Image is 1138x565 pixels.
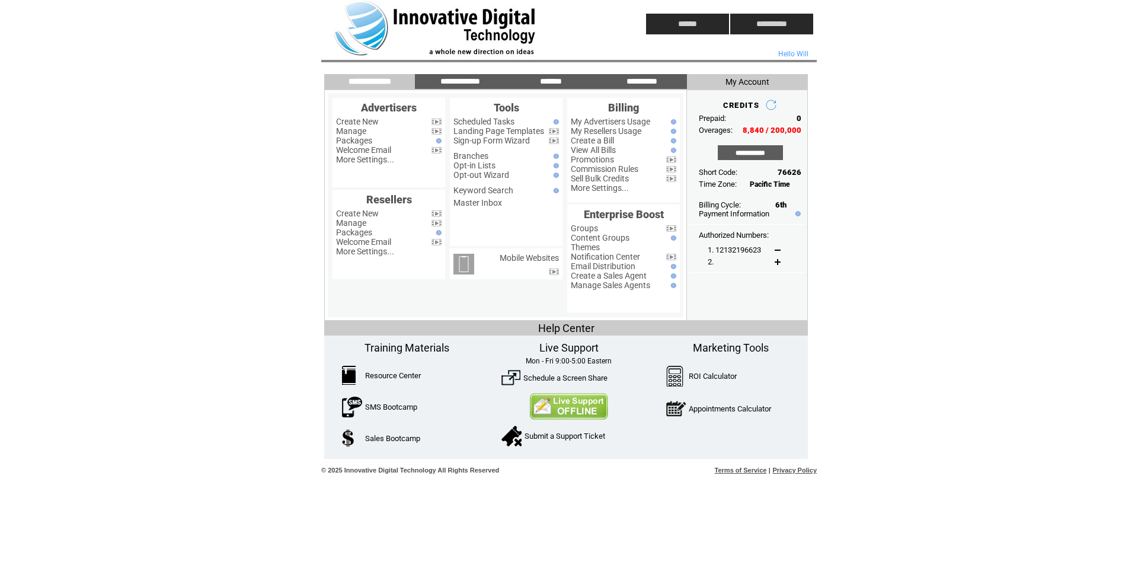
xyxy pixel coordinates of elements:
img: help.gif [792,211,801,216]
a: Create a Sales Agent [571,271,647,280]
img: video.png [431,128,442,135]
img: SMSBootcamp.png [342,397,362,417]
img: video.png [431,119,442,125]
a: Master Inbox [453,198,502,208]
span: 6th [775,200,787,209]
span: Resellers [366,193,412,206]
a: Branches [453,151,488,161]
img: help.gif [668,283,676,288]
img: help.gif [668,138,676,143]
img: video.png [666,157,676,163]
img: AppointmentCalc.png [666,398,686,419]
img: Calculator.png [666,366,684,387]
a: Themes [571,242,600,252]
a: My Resellers Usage [571,126,641,136]
span: Marketing Tools [693,341,769,354]
a: SMS Bootcamp [365,403,417,411]
img: help.gif [668,273,676,279]
span: © 2025 Innovative Digital Technology All Rights Reserved [321,467,499,474]
img: video.png [549,269,559,275]
a: Mobile Websites [500,253,559,263]
span: Tools [494,101,519,114]
a: Email Distribution [571,261,635,271]
img: help.gif [433,230,442,235]
img: video.png [431,210,442,217]
a: More Settings... [336,247,394,256]
span: 8,840 / 200,000 [743,126,801,135]
img: help.gif [551,163,559,168]
a: Manage Sales Agents [571,280,650,290]
a: Opt-in Lists [453,161,496,170]
img: help.gif [668,148,676,153]
span: Billing Cycle: [699,200,741,209]
a: Appointments Calculator [689,404,771,413]
a: Groups [571,224,598,233]
img: SalesBootcamp.png [342,429,356,447]
a: Sales Bootcamp [365,434,420,443]
a: Welcome Email [336,237,391,247]
img: help.gif [551,119,559,125]
img: video.png [431,220,442,226]
img: help.gif [668,235,676,241]
a: Sign-up Form Wizard [453,136,530,145]
span: Advertisers [361,101,417,114]
a: Create New [336,117,379,126]
img: ScreenShare.png [501,368,520,387]
a: Sell Bulk Credits [571,174,629,183]
img: ResourceCenter.png [342,366,356,385]
a: View All Bills [571,145,616,155]
span: Billing [608,101,639,114]
span: Help Center [538,322,594,334]
a: Content Groups [571,233,629,242]
a: Resource Center [365,371,421,380]
a: Submit a Support Ticket [525,432,605,440]
span: CREDITS [723,101,759,110]
img: help.gif [668,264,676,269]
span: Training Materials [365,341,449,354]
a: Schedule a Screen Share [523,374,608,382]
img: video.png [549,128,559,135]
span: 76626 [778,168,801,177]
a: More Settings... [336,155,394,164]
a: Payment Information [699,209,769,218]
img: mobile-websites.png [453,254,474,274]
a: ROI Calculator [689,372,737,381]
span: Short Code: [699,168,737,177]
a: Promotions [571,155,614,164]
span: Time Zone: [699,180,737,189]
a: Terms of Service [715,467,767,474]
img: Contact Us [529,393,608,420]
a: Manage [336,218,366,228]
a: Privacy Policy [772,467,817,474]
img: video.png [549,138,559,144]
img: help.gif [433,138,442,143]
img: help.gif [668,119,676,125]
a: Opt-out Wizard [453,170,509,180]
span: Authorized Numbers: [699,231,769,240]
img: video.png [666,175,676,182]
span: 1. 12132196623 [708,245,761,254]
img: video.png [431,147,442,154]
a: Manage [336,126,366,136]
img: help.gif [551,173,559,178]
a: Keyword Search [453,186,513,195]
a: Create New [336,209,379,218]
img: SupportTicket.png [501,426,522,446]
a: Landing Page Templates [453,126,544,136]
a: Notification Center [571,252,640,261]
a: More Settings... [571,183,629,193]
a: Commission Rules [571,164,638,174]
img: video.png [666,254,676,260]
img: help.gif [551,154,559,159]
a: Scheduled Tasks [453,117,514,126]
a: Packages [336,136,372,145]
span: | [769,467,771,474]
a: My Advertisers Usage [571,117,650,126]
img: video.png [666,225,676,232]
img: help.gif [551,188,559,193]
span: Enterprise Boost [584,208,664,221]
span: Live Support [539,341,599,354]
a: Packages [336,228,372,237]
span: My Account [725,77,769,87]
span: Hello Will [778,50,808,58]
